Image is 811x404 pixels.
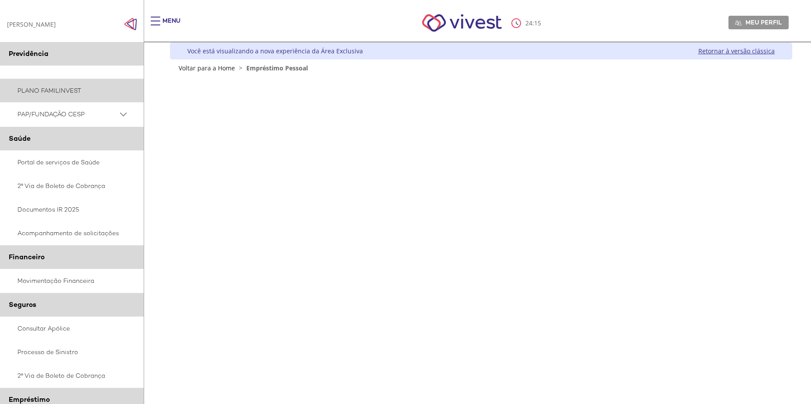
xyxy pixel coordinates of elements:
a: Meu perfil [728,16,789,29]
span: Financeiro [9,252,45,261]
span: Meu perfil [745,18,782,26]
span: > [237,64,245,72]
span: Previdência [9,49,48,58]
img: Fechar menu [124,17,137,31]
span: Empréstimo [9,395,50,404]
span: PAP/FUNDAÇÃO CESP [17,109,118,120]
span: 15 [534,19,541,27]
img: Meu perfil [735,20,742,26]
span: Saúde [9,134,31,143]
div: Você está visualizando a nova experiência da Área Exclusiva [187,47,363,55]
a: Voltar para a Home [179,64,235,72]
img: Vivest [412,4,511,42]
span: Click to close side navigation. [124,17,137,31]
span: Empréstimo Pessoal [246,64,308,72]
span: Seguros [9,300,36,309]
div: Menu [162,17,180,34]
span: 24 [525,19,532,27]
a: Retornar à versão clássica [698,47,775,55]
div: [PERSON_NAME] [7,20,56,28]
div: : [511,18,543,28]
